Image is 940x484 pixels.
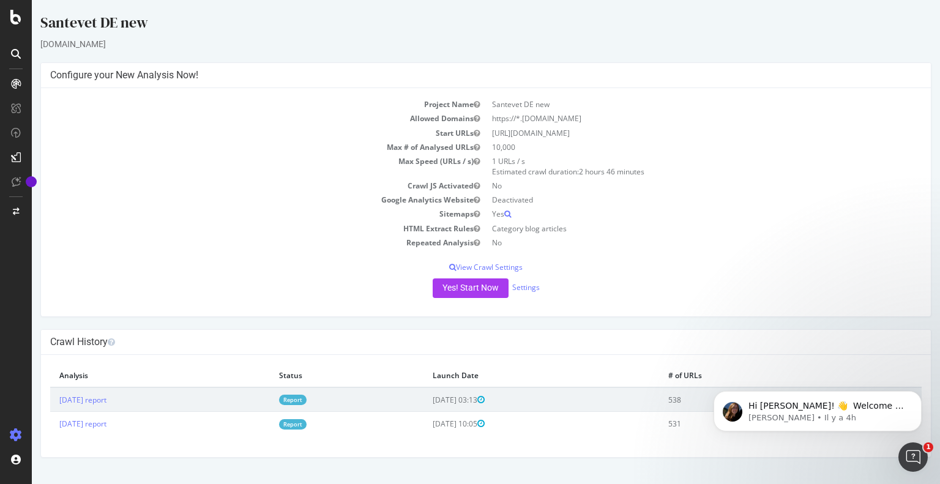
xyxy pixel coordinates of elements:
td: Max # of Analysed URLs [18,140,454,154]
a: [DATE] report [28,419,75,429]
iframe: Intercom live chat [898,442,928,472]
td: 1 URLs / s Estimated crawl duration: [454,154,890,179]
td: 531 [627,412,802,436]
td: Project Name [18,97,454,111]
td: Santevet DE new [454,97,890,111]
td: Sitemaps [18,207,454,221]
span: [DATE] 10:05 [401,419,453,429]
span: [DATE] 03:13 [401,395,453,405]
td: Start URLs [18,126,454,140]
h4: Crawl History [18,336,890,348]
td: 538 [627,387,802,412]
td: Max Speed (URLs / s) [18,154,454,179]
a: [DATE] report [28,395,75,405]
div: [DOMAIN_NAME] [9,38,900,50]
div: Tooltip anchor [26,176,37,187]
h4: Configure your New Analysis Now! [18,69,890,81]
th: Analysis [18,364,238,387]
span: 2 hours 46 minutes [547,166,613,177]
td: Repeated Analysis [18,236,454,250]
td: HTML Extract Rules [18,222,454,236]
iframe: Intercom notifications message [695,365,940,451]
td: [URL][DOMAIN_NAME] [454,126,890,140]
button: Yes! Start Now [401,278,477,298]
p: View Crawl Settings [18,262,890,272]
th: # of URLs [627,364,802,387]
a: Report [247,395,275,405]
td: Deactivated [454,193,890,207]
td: Google Analytics Website [18,193,454,207]
a: Report [247,419,275,430]
div: Santevet DE new [9,12,900,38]
td: Yes [454,207,890,221]
td: Allowed Domains [18,111,454,125]
td: Crawl JS Activated [18,179,454,193]
td: Category blog articles [454,222,890,236]
th: Launch Date [392,364,627,387]
td: 10,000 [454,140,890,154]
td: https://*.[DOMAIN_NAME] [454,111,890,125]
span: 1 [923,442,933,452]
td: No [454,179,890,193]
a: Settings [480,282,508,292]
th: Status [238,364,392,387]
td: No [454,236,890,250]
